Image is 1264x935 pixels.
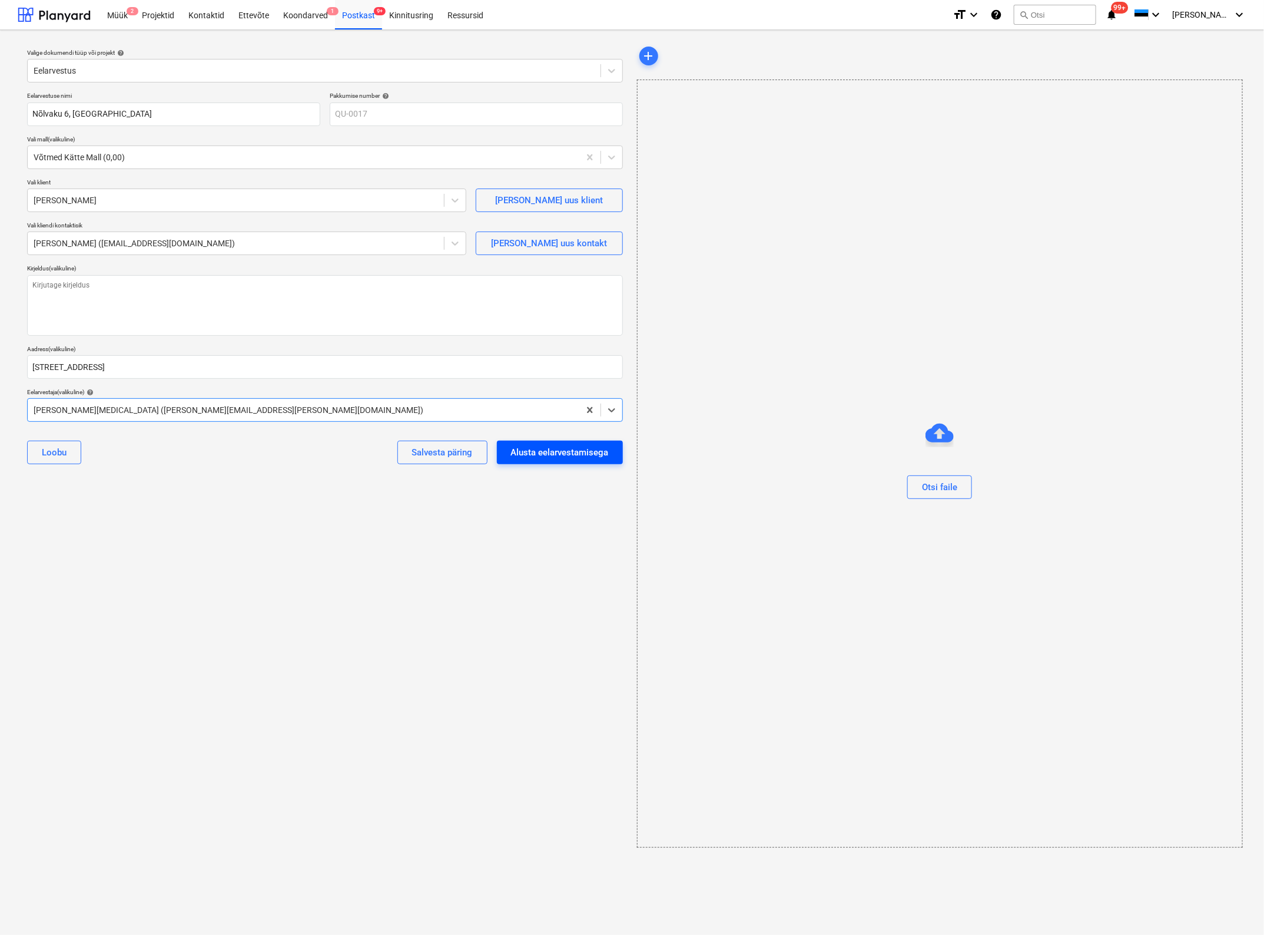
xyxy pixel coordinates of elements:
div: Loobu [42,445,67,460]
i: Abikeskus [990,8,1002,22]
i: keyboard_arrow_down [1232,8,1246,22]
span: help [115,49,124,57]
div: Vestlusvidin [1205,878,1264,935]
div: Vali klient [27,179,466,186]
div: Eelarvestaja (valikuline) [27,388,623,396]
div: Otsi faile [922,480,957,495]
button: Salvesta päring [397,441,487,464]
div: Salvesta päring [412,445,473,460]
span: 99+ [1112,2,1129,14]
span: 2 [127,7,138,15]
span: help [380,92,389,100]
span: 9+ [374,7,386,15]
div: Otsi faile [637,80,1243,848]
iframe: Chat Widget [1205,878,1264,935]
input: Eelarvestuse nimi [27,103,320,126]
i: notifications [1106,8,1117,22]
i: format_size [953,8,967,22]
i: keyboard_arrow_down [1149,8,1163,22]
div: Vali mall (valikuline) [27,136,623,143]
button: Alusta eelarvestamisega [497,441,623,464]
div: Alusta eelarvestamisega [511,445,609,460]
button: [PERSON_NAME] uus klient [476,189,623,212]
div: Aadress (valikuline) [27,345,623,353]
div: Pakkumise number [330,92,623,100]
span: help [84,389,94,396]
div: Vali kliendi kontaktisik [27,222,466,229]
div: Valige dokumendi tüüp või projekt [27,49,623,57]
input: Aadress [27,355,623,379]
div: Kirjeldus (valikuline) [27,265,623,272]
span: [PERSON_NAME] [MEDICAL_DATA] [1172,10,1231,19]
div: [PERSON_NAME] uus klient [495,193,603,208]
button: Otsi [1014,5,1096,25]
div: [PERSON_NAME] uus kontakt [491,236,607,251]
span: add [642,49,656,63]
p: Eelarvestuse nimi [27,92,320,102]
button: [PERSON_NAME] uus kontakt [476,232,623,255]
span: search [1019,10,1029,19]
i: keyboard_arrow_down [967,8,981,22]
button: Otsi faile [907,475,972,499]
button: Loobu [27,441,81,464]
span: 1 [327,7,339,15]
